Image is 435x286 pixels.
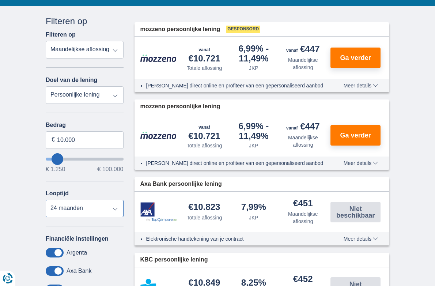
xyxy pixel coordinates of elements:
div: Maandelijkse aflossing [281,56,325,71]
div: Maandelijkse aflossing [281,134,325,148]
div: Totale aflossing [187,142,222,149]
img: product.pl.alt Mozzeno [140,131,177,139]
span: mozzeno persoonlijke lening [140,102,220,111]
div: €451 [293,199,313,209]
button: Meer details [338,236,383,242]
label: Doel van de lening [46,77,97,83]
span: Ga verder [340,54,371,61]
input: wantToBorrow [46,158,124,161]
button: Ga verder [330,48,381,68]
div: 6,99% [232,122,275,140]
label: Argenta [67,249,87,256]
div: JKP [249,214,258,221]
img: product.pl.alt Axa Bank [140,202,177,222]
div: Totale aflossing [187,64,222,72]
label: Filteren op [46,31,76,38]
div: €447 [286,122,319,132]
label: Axa Bank [67,268,91,274]
li: [PERSON_NAME] direct online en profiteer van een gepersonaliseerd aanbod [146,159,328,167]
span: Meer details [344,161,378,166]
div: JKP [249,142,258,149]
div: €447 [286,45,319,55]
span: Axa Bank persoonlijke lening [140,180,222,188]
label: Financiële instellingen [46,236,109,242]
li: Elektronische handtekening van je contract [146,235,328,242]
span: Meer details [344,236,378,241]
span: € 100.000 [97,166,123,172]
div: 6,99% [232,44,275,63]
li: [PERSON_NAME] direct online en profiteer van een gepersonaliseerd aanbod [146,82,328,89]
div: €10.721 [183,121,226,140]
button: Meer details [338,83,383,89]
div: Maandelijkse aflossing [281,210,325,225]
div: Filteren op [46,15,124,27]
label: Bedrag [46,122,124,128]
span: Ga verder [340,132,371,139]
button: Niet beschikbaar [330,202,381,222]
button: Meer details [338,160,383,166]
span: Gesponsord [226,26,260,33]
span: € 1.250 [46,166,65,172]
span: € [52,136,55,144]
div: 7,99% [241,203,266,212]
div: €452 [293,275,313,285]
img: product.pl.alt Mozzeno [140,54,177,62]
label: Looptijd [46,190,69,197]
div: €10.823 [189,203,220,212]
button: Ga verder [330,125,381,146]
span: KBC persoonlijke lening [140,256,208,264]
div: €10.721 [183,44,226,63]
span: Meer details [344,83,378,88]
div: Totale aflossing [187,214,222,221]
span: mozzeno persoonlijke lening [140,25,220,34]
span: Niet beschikbaar [333,206,378,219]
div: JKP [249,64,258,72]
